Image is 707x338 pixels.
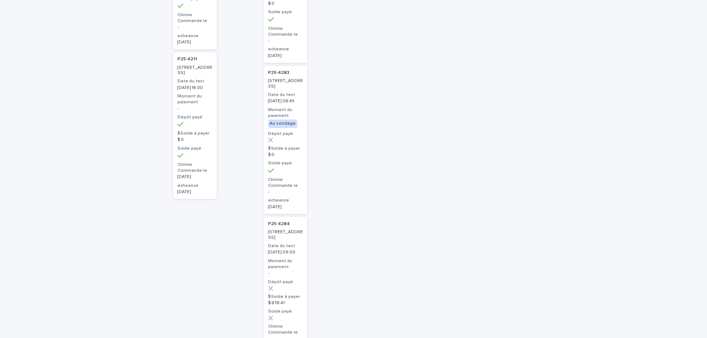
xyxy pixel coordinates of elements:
h3: Chimie Commande le [177,162,212,174]
h3: Dépôt payé [177,114,212,120]
p: $ 878.41 [268,300,303,306]
p: [DATE] 09:00 [268,250,303,255]
p: - [268,38,303,43]
p: $ 0 [177,137,212,142]
h3: Moment du paiement [268,258,303,270]
h3: Date du test [268,92,303,98]
h3: echeance [268,46,303,52]
h3: Chimie Commande le [268,324,303,335]
h3: $Solde à payer [268,146,303,152]
h3: Moment du paiement [177,93,212,105]
p: [STREET_ADDRESS] [268,230,303,240]
p: [DATE] [268,53,303,58]
p: [STREET_ADDRESS] [177,65,212,76]
p: $ 0 [268,1,303,6]
p: [STREET_ADDRESS] [268,78,303,89]
h3: $Solde à payer [177,131,212,136]
h3: Solde payé [268,309,303,314]
h3: Dépôt payé [268,279,303,285]
h3: Chimie Commande le [268,26,303,38]
p: P25-4283 [268,70,289,75]
h3: Chimie Commande le [177,12,212,24]
p: [DATE] 14:00 [177,85,212,90]
p: P25-4211 [177,57,197,62]
a: P25-4283 [STREET_ADDRESS]Date du test[DATE] 08:45Moment du paiementAu sondageDépôt payé$Solde à p... [264,66,307,214]
h3: echeance [177,33,212,39]
a: P25-4211 [STREET_ADDRESS]Date du test[DATE] 14:00Moment du paiement-Dépôt payé$Solde à payer$ 0So... [173,52,217,199]
p: [DATE] 08:45 [268,99,303,104]
p: $ 0 [268,152,303,157]
h3: Chimie Commande le [268,177,303,189]
div: Au sondage [268,120,297,128]
p: P25-4284 [268,221,290,227]
p: - [268,189,303,195]
p: [DATE] [177,174,212,179]
h3: echeance [268,198,303,203]
h3: echeance [177,183,212,189]
p: - [268,271,303,276]
p: [DATE] [177,189,212,195]
p: [DATE] [268,204,303,210]
h3: $Solde à payer [268,294,303,300]
p: - [177,25,212,30]
h3: Date du test [177,78,212,84]
h3: Date du test [268,243,303,249]
h3: Dépôt payé [268,131,303,137]
p: [DATE] [177,40,212,45]
h3: Solde payé [268,9,303,15]
h3: Moment du paiement [268,107,303,119]
h3: Solde payé [177,146,212,152]
p: - [177,106,212,111]
h3: Solde payé [268,160,303,166]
